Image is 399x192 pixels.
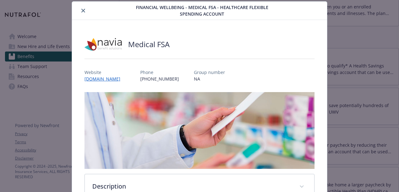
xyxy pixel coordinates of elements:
p: NA [194,76,225,82]
span: Financial Wellbeing - Medical FSA - Healthcare Flexible Spending Account [127,4,277,17]
img: Navia Benefit Solutions [84,35,122,54]
p: Website [84,69,125,76]
h2: Medical FSA [128,39,170,50]
p: Group number [194,69,225,76]
img: banner [84,92,314,169]
p: Phone [140,69,179,76]
p: [PHONE_NUMBER] [140,76,179,82]
button: close [79,7,87,14]
p: Description [92,182,291,191]
a: [DOMAIN_NAME] [84,76,125,82]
